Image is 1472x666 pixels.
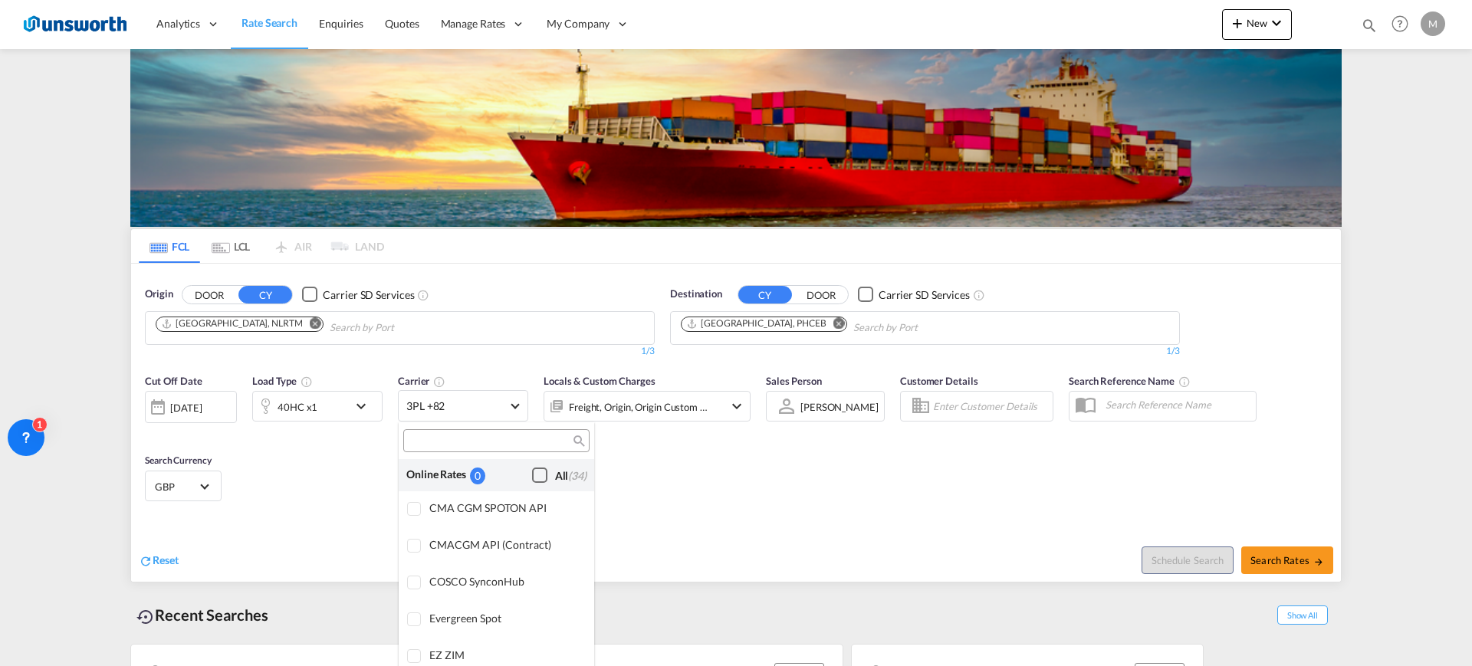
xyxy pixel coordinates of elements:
[429,538,582,551] div: CMACGM API (Contract)
[532,467,586,483] md-checkbox: Checkbox No Ink
[568,469,586,482] span: (34)
[555,468,586,484] div: All
[572,435,583,447] md-icon: icon-magnify
[429,575,582,588] div: COSCO SynconHub
[429,648,582,661] div: EZ ZIM
[470,468,485,484] div: 0
[429,501,582,514] div: CMA CGM SPOTON API
[429,612,582,625] div: Evergreen Spot
[406,467,470,483] div: Online Rates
